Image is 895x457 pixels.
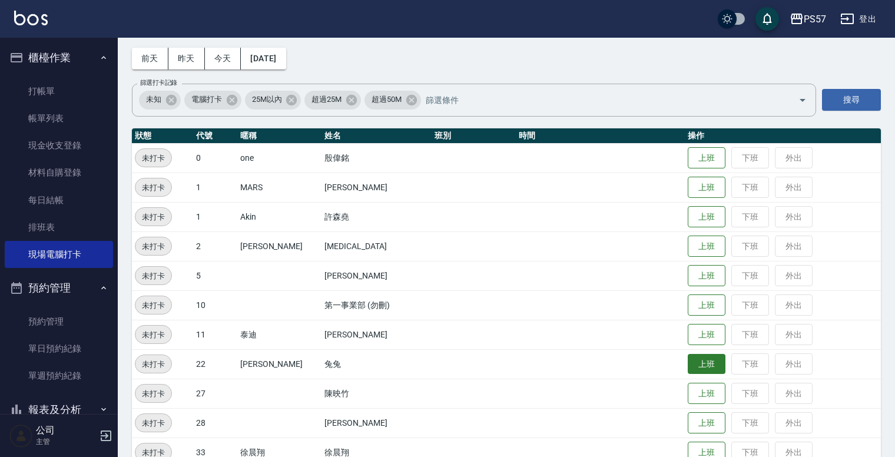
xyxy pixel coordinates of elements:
[5,105,113,132] a: 帳單列表
[135,358,171,370] span: 未打卡
[14,11,48,25] img: Logo
[688,147,725,169] button: 上班
[245,91,301,110] div: 25M以內
[5,395,113,425] button: 報表及分析
[321,290,432,320] td: 第一事業部 (勿刪)
[193,379,237,408] td: 27
[321,379,432,408] td: 陳映竹
[36,425,96,436] h5: 公司
[205,48,241,69] button: 今天
[321,320,432,349] td: [PERSON_NAME]
[321,202,432,231] td: 許森堯
[193,261,237,290] td: 5
[132,128,193,144] th: 狀態
[193,408,237,438] td: 28
[193,290,237,320] td: 10
[304,94,349,105] span: 超過25M
[688,177,725,198] button: 上班
[688,412,725,434] button: 上班
[140,78,177,87] label: 篩選打卡記錄
[304,91,361,110] div: 超過25M
[135,152,171,164] span: 未打卡
[5,241,113,268] a: 現場電腦打卡
[5,159,113,186] a: 材料自購登錄
[193,143,237,173] td: 0
[688,206,725,228] button: 上班
[516,128,685,144] th: 時間
[135,388,171,400] span: 未打卡
[793,91,812,110] button: Open
[5,362,113,389] a: 單週預約紀錄
[193,173,237,202] td: 1
[785,7,831,31] button: PS57
[685,128,881,144] th: 操作
[135,211,171,223] span: 未打卡
[135,181,171,194] span: 未打卡
[423,90,778,110] input: 篩選條件
[321,128,432,144] th: 姓名
[168,48,205,69] button: 昨天
[237,320,321,349] td: 泰迪
[364,91,421,110] div: 超過50M
[5,132,113,159] a: 現金收支登錄
[237,143,321,173] td: one
[822,89,881,111] button: 搜尋
[688,294,725,316] button: 上班
[184,91,241,110] div: 電腦打卡
[688,236,725,257] button: 上班
[237,202,321,231] td: Akin
[5,308,113,335] a: 預約管理
[755,7,779,31] button: save
[193,320,237,349] td: 11
[5,273,113,303] button: 預約管理
[432,128,516,144] th: 班別
[241,48,286,69] button: [DATE]
[688,324,725,346] button: 上班
[364,94,409,105] span: 超過50M
[688,383,725,405] button: 上班
[132,48,168,69] button: 前天
[5,78,113,105] a: 打帳單
[5,214,113,241] a: 排班表
[135,240,171,253] span: 未打卡
[237,128,321,144] th: 暱稱
[193,349,237,379] td: 22
[184,94,229,105] span: 電腦打卡
[688,265,725,287] button: 上班
[688,354,725,375] button: 上班
[5,42,113,73] button: 櫃檯作業
[321,231,432,261] td: [MEDICAL_DATA]
[321,408,432,438] td: [PERSON_NAME]
[139,94,168,105] span: 未知
[321,173,432,202] td: [PERSON_NAME]
[321,143,432,173] td: 殷偉銘
[237,231,321,261] td: [PERSON_NAME]
[5,187,113,214] a: 每日結帳
[135,417,171,429] span: 未打卡
[237,349,321,379] td: [PERSON_NAME]
[139,91,181,110] div: 未知
[321,349,432,379] td: 兔兔
[135,329,171,341] span: 未打卡
[9,424,33,448] img: Person
[193,202,237,231] td: 1
[135,299,171,312] span: 未打卡
[836,8,881,30] button: 登出
[321,261,432,290] td: [PERSON_NAME]
[245,94,289,105] span: 25M以內
[193,231,237,261] td: 2
[36,436,96,447] p: 主管
[237,173,321,202] td: MARS
[804,12,826,27] div: PS57
[193,128,237,144] th: 代號
[5,335,113,362] a: 單日預約紀錄
[135,270,171,282] span: 未打卡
